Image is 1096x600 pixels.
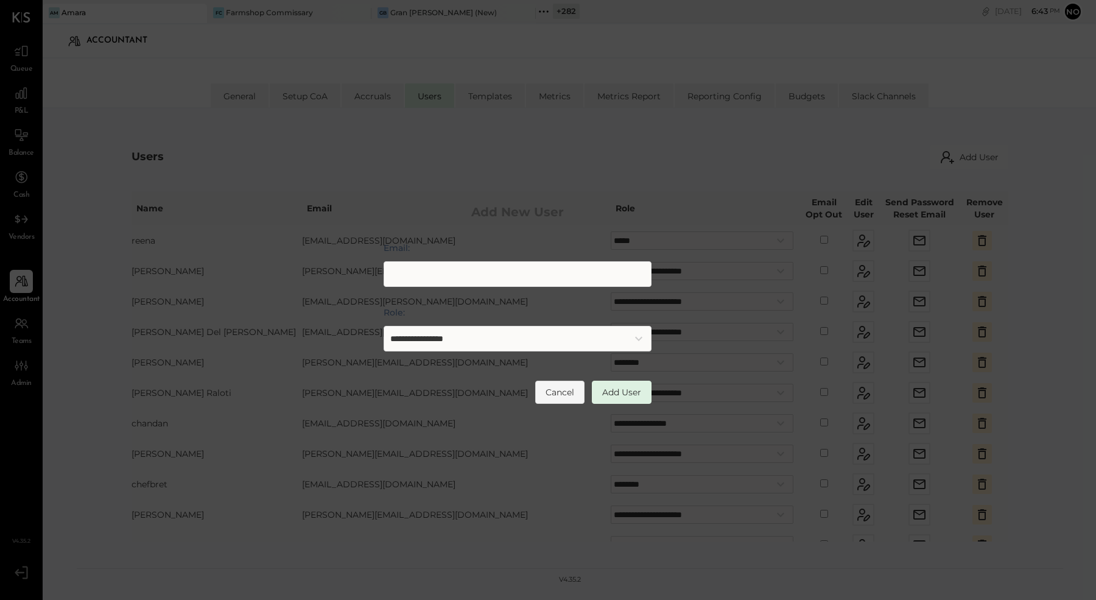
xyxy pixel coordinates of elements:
[535,381,585,404] button: Cancel
[384,306,652,319] label: Role:
[384,242,652,254] label: Email:
[592,381,652,404] button: Add User
[365,178,670,422] div: Add User Modal
[384,197,652,227] h2: Add New User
